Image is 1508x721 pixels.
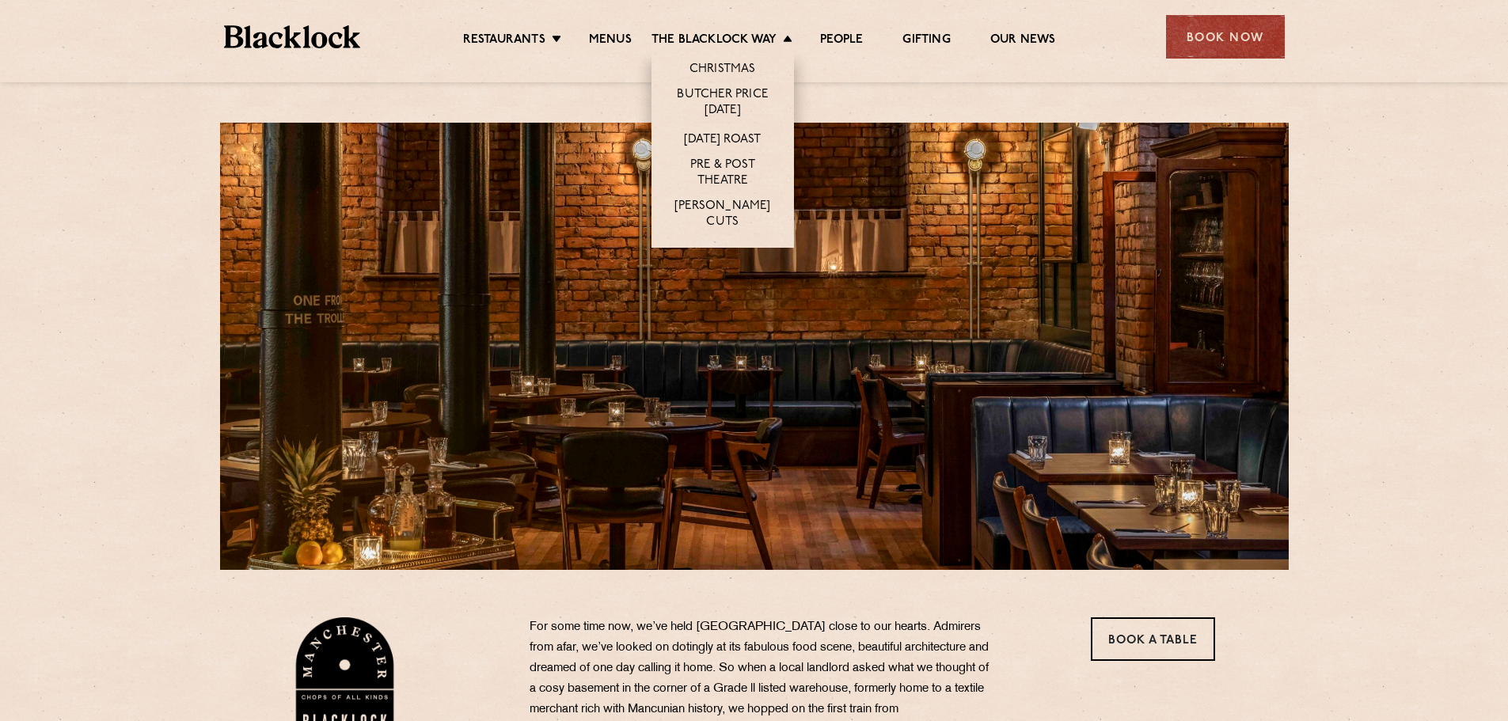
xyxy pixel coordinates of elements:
div: Book Now [1166,15,1285,59]
a: Christmas [689,62,756,79]
a: People [820,32,863,50]
a: Our News [990,32,1056,50]
a: Restaurants [463,32,545,50]
img: BL_Textured_Logo-footer-cropped.svg [224,25,361,48]
a: Book a Table [1091,617,1215,661]
a: Butcher Price [DATE] [667,87,778,120]
a: Menus [589,32,632,50]
a: [PERSON_NAME] Cuts [667,199,778,232]
a: Pre & Post Theatre [667,157,778,191]
a: The Blacklock Way [651,32,777,50]
a: [DATE] Roast [684,132,761,150]
a: Gifting [902,32,950,50]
